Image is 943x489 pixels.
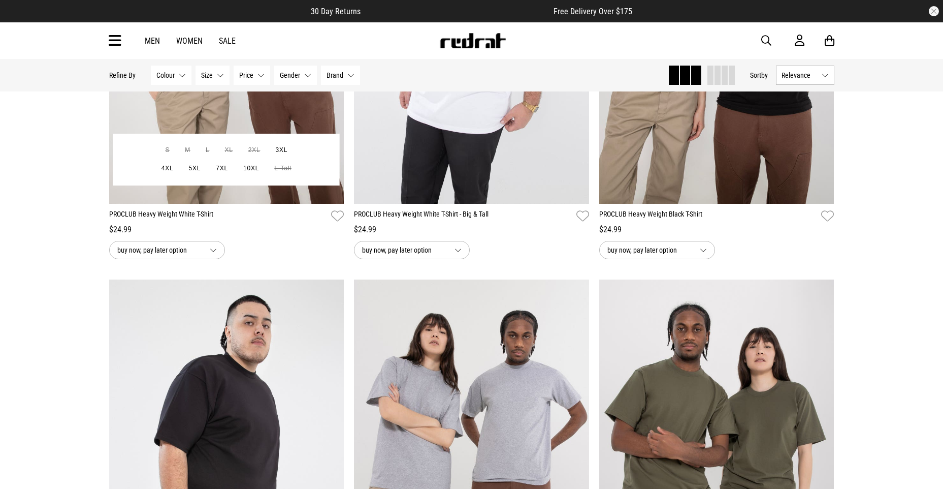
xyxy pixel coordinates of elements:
[156,71,175,79] span: Colour
[239,71,253,79] span: Price
[761,71,768,79] span: by
[354,241,470,259] button: buy now, pay later option
[109,71,136,79] p: Refine By
[208,160,236,178] button: 7XL
[280,71,300,79] span: Gender
[109,224,344,236] div: $24.99
[321,66,360,85] button: Brand
[219,36,236,46] a: Sale
[311,7,361,16] span: 30 Day Returns
[109,209,328,224] a: PROCLUB Heavy Weight White T-Shirt
[439,33,506,48] img: Redrat logo
[381,6,533,16] iframe: Customer reviews powered by Trustpilot
[157,141,177,160] button: S
[145,36,160,46] a: Men
[750,69,768,81] button: Sortby
[776,66,834,85] button: Relevance
[177,141,198,160] button: M
[109,241,225,259] button: buy now, pay later option
[151,66,191,85] button: Colour
[354,209,572,224] a: PROCLUB Heavy Weight White T-Shirt - Big & Tall
[607,244,692,256] span: buy now, pay later option
[599,209,818,224] a: PROCLUB Heavy Weight Black T-Shirt
[599,241,715,259] button: buy now, pay later option
[354,224,589,236] div: $24.99
[268,141,296,160] button: 3XL
[327,71,343,79] span: Brand
[554,7,632,16] span: Free Delivery Over $175
[274,66,317,85] button: Gender
[176,36,203,46] a: Women
[8,4,39,35] button: Open LiveChat chat widget
[241,141,268,160] button: 2XL
[201,71,213,79] span: Size
[599,224,834,236] div: $24.99
[267,160,299,178] button: L-Tall
[362,244,446,256] span: buy now, pay later option
[117,244,202,256] span: buy now, pay later option
[234,66,270,85] button: Price
[236,160,267,178] button: 10XL
[196,66,230,85] button: Size
[782,71,818,79] span: Relevance
[154,160,181,178] button: 4XL
[198,141,217,160] button: L
[181,160,209,178] button: 5XL
[217,141,240,160] button: XL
